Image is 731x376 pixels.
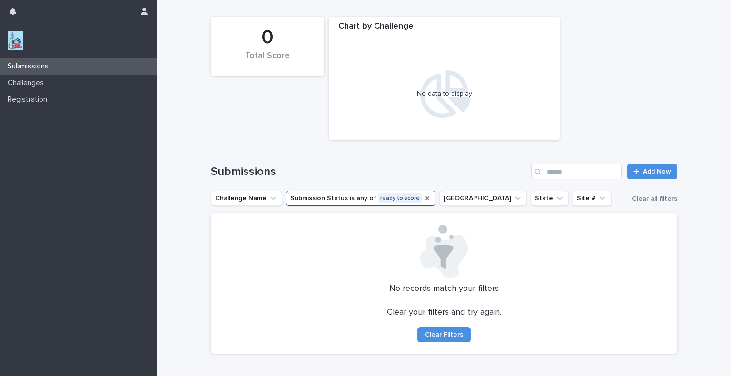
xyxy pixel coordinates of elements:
[632,195,677,202] span: Clear all filters
[211,191,282,206] button: Challenge Name
[531,191,569,206] button: State
[227,51,308,71] div: Total Score
[286,191,435,206] button: Submission Status
[222,284,666,294] p: No records match your filters
[417,327,471,342] button: Clear Filters
[627,164,677,179] a: Add New
[628,192,677,206] button: Clear all filters
[387,308,501,318] p: Clear your filters and try again.
[334,90,555,98] div: No data to display
[8,31,23,50] img: jxsLJbdS1eYBI7rVAS4p
[227,26,308,49] div: 0
[643,168,671,175] span: Add New
[573,191,612,206] button: Site #
[425,331,463,338] span: Clear Filters
[4,62,56,71] p: Submissions
[4,78,51,87] p: Challenges
[4,95,55,104] p: Registration
[531,164,622,179] input: Search
[439,191,527,206] button: Closest City
[329,21,560,37] div: Chart by Challenge
[211,165,527,179] h1: Submissions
